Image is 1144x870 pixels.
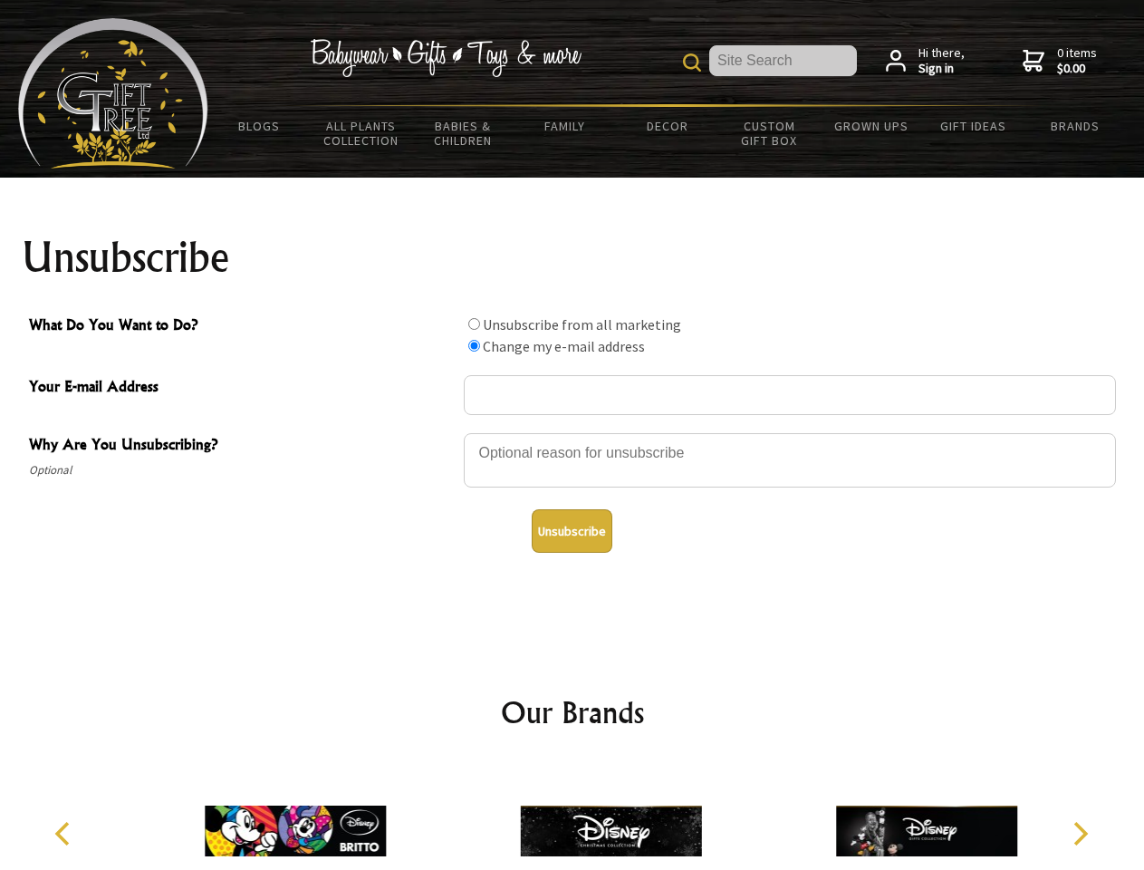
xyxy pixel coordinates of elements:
[1060,814,1100,854] button: Next
[1024,107,1127,145] a: Brands
[311,107,413,159] a: All Plants Collection
[1057,44,1097,77] span: 0 items
[412,107,514,159] a: Babies & Children
[886,45,965,77] a: Hi there,Sign in
[918,61,965,77] strong: Sign in
[29,314,455,340] span: What Do You Want to Do?
[29,459,455,481] span: Optional
[483,315,681,333] label: Unsubscribe from all marketing
[1023,45,1097,77] a: 0 items$0.00
[29,375,455,401] span: Your E-mail Address
[483,337,645,355] label: Change my e-mail address
[464,433,1116,488] textarea: Why Are You Unsubscribing?
[310,39,582,77] img: Babywear - Gifts - Toys & more
[29,433,455,459] span: Why Are You Unsubscribing?
[918,45,965,77] span: Hi there,
[208,107,311,145] a: BLOGS
[1057,61,1097,77] strong: $0.00
[709,45,857,76] input: Site Search
[922,107,1024,145] a: Gift Ideas
[514,107,617,145] a: Family
[683,53,701,72] img: product search
[22,236,1123,279] h1: Unsubscribe
[36,691,1109,734] h2: Our Brands
[820,107,922,145] a: Grown Ups
[718,107,821,159] a: Custom Gift Box
[616,107,718,145] a: Decor
[468,340,480,352] input: What Do You Want to Do?
[18,18,208,169] img: Babyware - Gifts - Toys and more...
[532,509,612,553] button: Unsubscribe
[468,318,480,330] input: What Do You Want to Do?
[45,814,85,854] button: Previous
[464,375,1116,415] input: Your E-mail Address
